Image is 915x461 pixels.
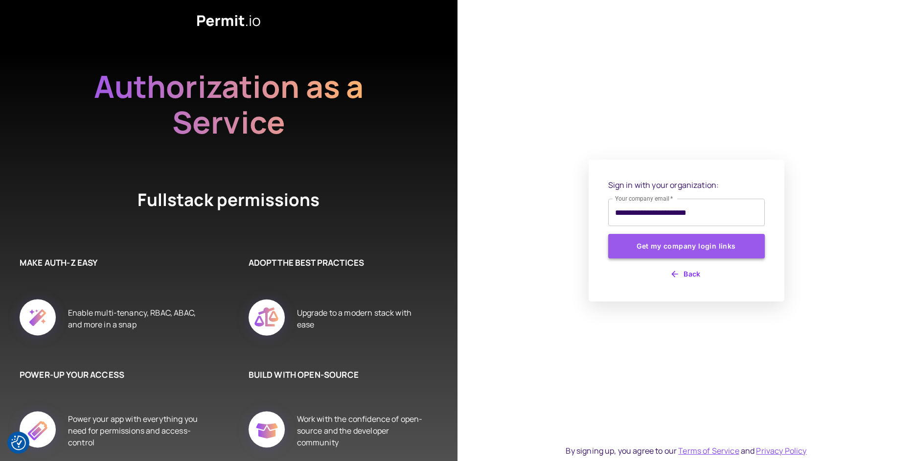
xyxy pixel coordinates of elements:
[249,369,429,381] h6: BUILD WITH OPEN-SOURCE
[615,194,673,203] label: Your company email
[566,445,806,457] div: By signing up, you agree to our and
[63,69,395,140] h2: Authorization as a Service
[68,288,200,349] div: Enable multi-tenancy, RBAC, ABAC, and more in a snap
[608,234,765,258] button: Get my company login links
[678,445,739,456] a: Terms of Service
[608,179,765,191] p: Sign in with your organization:
[297,400,429,461] div: Work with the confidence of open-source and the developer community
[756,445,806,456] a: Privacy Policy
[20,256,200,269] h6: MAKE AUTH-Z EASY
[102,188,356,217] h4: Fullstack permissions
[68,400,200,461] div: Power your app with everything you need for permissions and access-control
[11,436,26,450] img: Revisit consent button
[20,369,200,381] h6: POWER-UP YOUR ACCESS
[11,436,26,450] button: Consent Preferences
[297,288,429,349] div: Upgrade to a modern stack with ease
[608,266,765,282] button: Back
[249,256,429,269] h6: ADOPT THE BEST PRACTICES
